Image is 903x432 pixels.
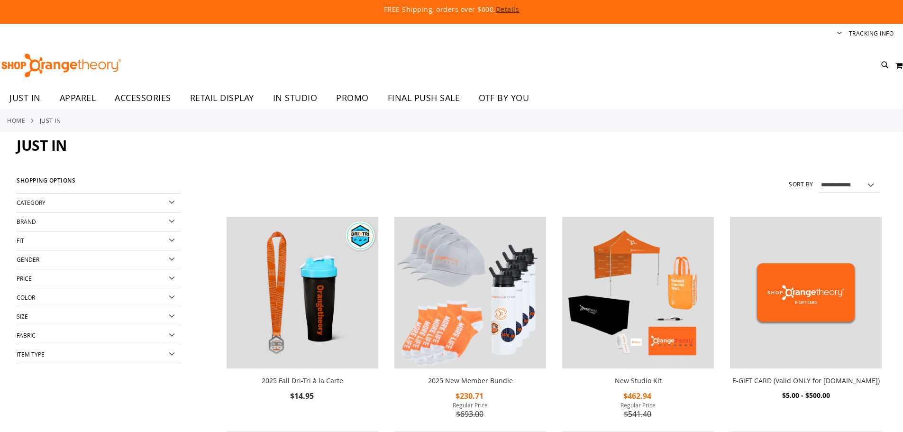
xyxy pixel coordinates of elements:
span: JUST IN [9,87,41,109]
img: New Studio Kit [562,217,714,368]
a: New Studio Kit [615,376,662,385]
a: OTF BY YOU [469,87,538,109]
div: Item Type [17,345,181,364]
span: ACCESSORIES [115,87,171,109]
span: Fit [17,237,24,244]
a: Tracking Info [849,29,894,37]
a: 2025 New Member Bundle [428,376,513,385]
span: RETAIL DISPLAY [190,87,254,109]
a: FINAL PUSH SALE [378,87,470,109]
span: JUST IN [17,136,67,155]
div: product [725,212,886,425]
a: IN STUDIO [264,87,327,109]
a: 2025 Fall Dri-Tri à la Carte [262,376,343,385]
span: Item Type [17,350,45,358]
span: Gender [17,256,39,263]
div: Size [17,307,181,326]
span: $230.71 [456,391,485,401]
a: Home [7,116,25,125]
a: APPAREL [50,87,106,109]
span: $14.95 [290,391,315,401]
span: APPAREL [60,87,96,109]
div: Gender [17,250,181,269]
div: product [222,212,383,427]
a: ACCESSORIES [105,87,181,109]
button: Account menu [837,29,842,38]
a: RETAIL DISPLAY [181,87,264,109]
span: OTF BY YOU [479,87,529,109]
span: Regular Price [394,401,546,409]
div: Category [17,193,181,212]
span: $693.00 [456,409,485,419]
span: $541.40 [624,409,653,419]
a: PROMO [327,87,378,109]
a: E-GIFT CARD (Valid ONLY for [DOMAIN_NAME]) [732,376,880,385]
div: Color [17,288,181,307]
a: 2025 New Member Bundle [394,217,546,370]
span: Brand [17,218,36,225]
span: Regular Price [562,401,714,409]
span: $462.94 [623,391,653,401]
div: Fit [17,231,181,250]
span: Size [17,313,28,320]
p: FREE Shipping, orders over $600. [167,5,736,14]
a: 2025 Fall Dri-Tri à la Carte [227,217,378,370]
img: 2025 Fall Dri-Tri à la Carte [227,217,378,368]
strong: JUST IN [40,116,61,125]
span: Fabric [17,331,36,339]
a: Details [496,5,520,14]
span: IN STUDIO [273,87,318,109]
span: Color [17,294,35,301]
strong: Shopping Options [17,173,181,193]
span: Category [17,199,46,206]
span: FINAL PUSH SALE [388,87,460,109]
div: Price [17,269,181,288]
span: PROMO [336,87,369,109]
div: Brand [17,212,181,231]
a: E-GIFT CARD (Valid ONLY for ShopOrangetheory.com) [730,217,882,370]
label: Sort By [789,180,813,188]
div: Fabric [17,326,181,345]
img: E-GIFT CARD (Valid ONLY for ShopOrangetheory.com) [730,217,882,368]
span: Price [17,275,32,282]
a: New Studio Kit [562,217,714,370]
span: $5.00 - $500.00 [782,391,830,400]
img: 2025 New Member Bundle [394,217,546,368]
